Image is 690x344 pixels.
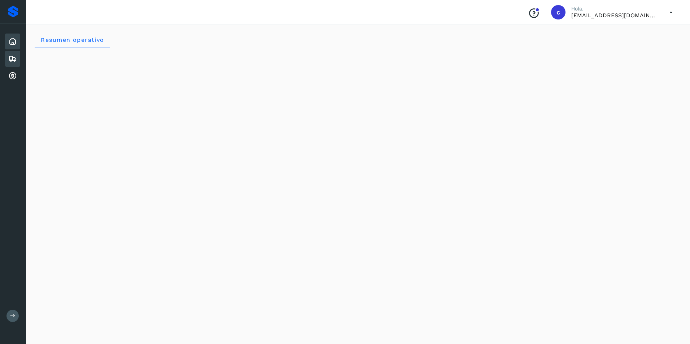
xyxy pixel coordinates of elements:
[571,6,658,12] p: Hola,
[5,51,20,67] div: Embarques
[571,12,658,19] p: cuentasxcobrar@readysolutions.com.mx
[5,34,20,49] div: Inicio
[5,68,20,84] div: Cuentas por cobrar
[40,36,104,43] span: Resumen operativo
